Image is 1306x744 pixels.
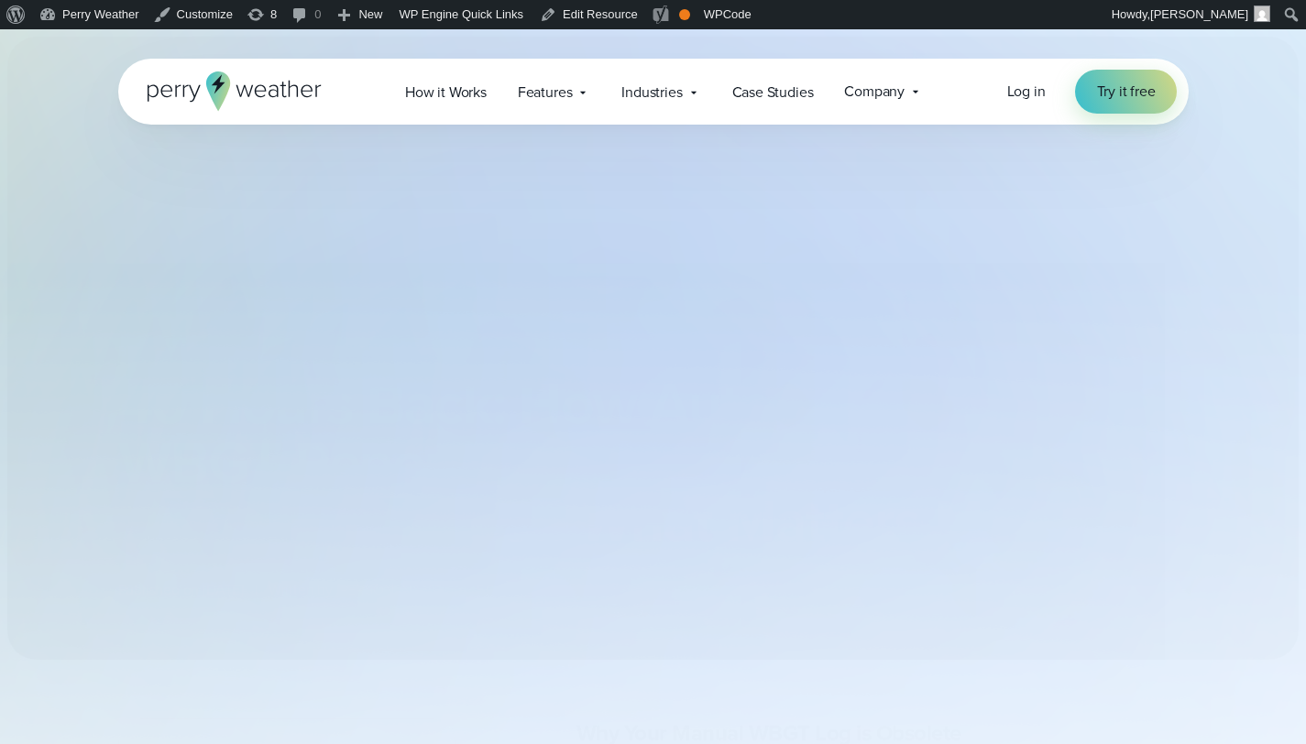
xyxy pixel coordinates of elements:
div: OK [679,9,690,20]
a: Try it free [1075,70,1178,114]
span: Case Studies [732,82,814,104]
span: How it Works [405,82,487,104]
span: Log in [1007,81,1046,102]
a: How it Works [390,73,502,111]
span: Industries [621,82,682,104]
a: Log in [1007,81,1046,103]
span: Features [518,82,573,104]
span: Try it free [1097,81,1156,103]
a: Case Studies [717,73,829,111]
span: Company [844,81,905,103]
span: [PERSON_NAME] [1150,7,1248,21]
